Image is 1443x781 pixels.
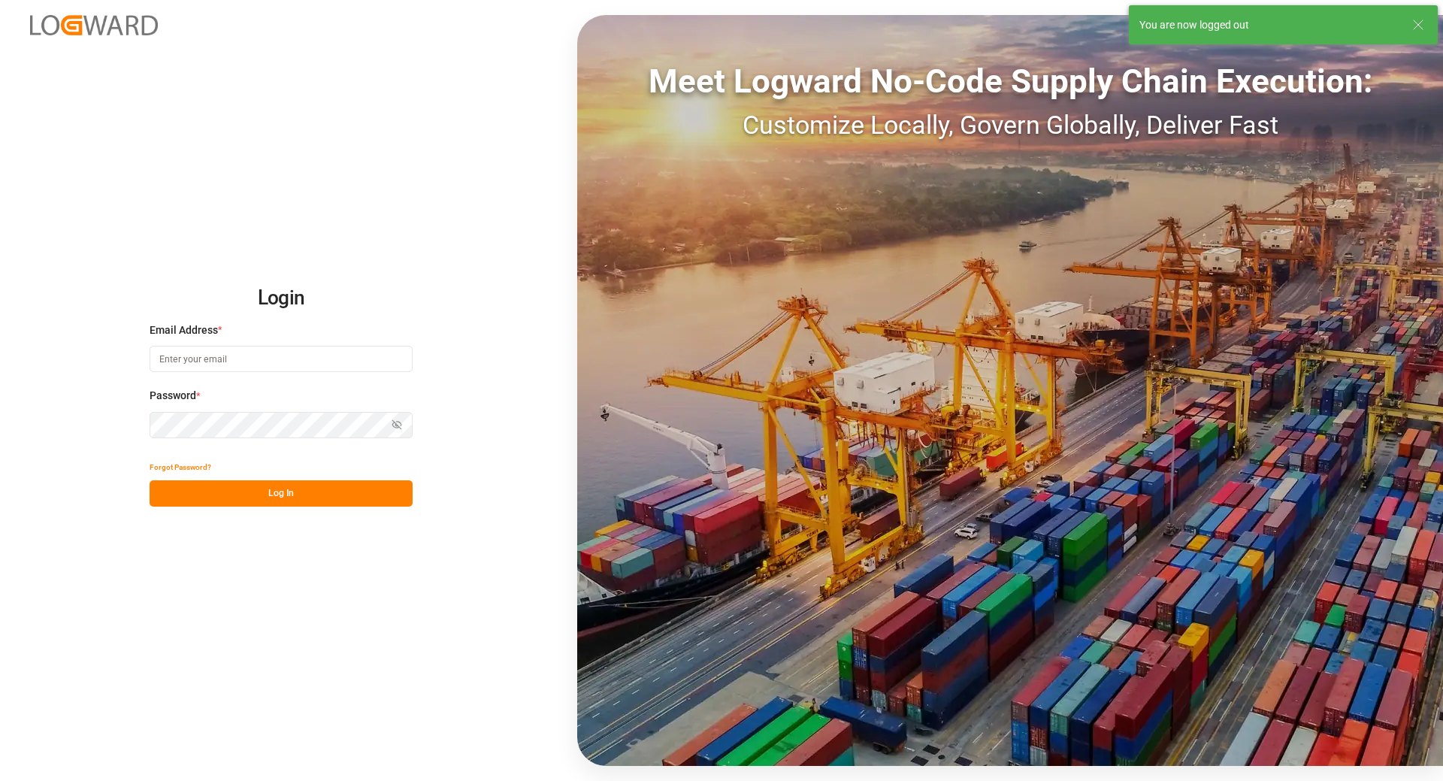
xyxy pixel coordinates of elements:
[577,56,1443,106] div: Meet Logward No-Code Supply Chain Execution:
[150,346,413,372] input: Enter your email
[150,322,218,338] span: Email Address
[150,274,413,322] h2: Login
[150,454,211,480] button: Forgot Password?
[150,388,196,404] span: Password
[30,15,158,35] img: Logward_new_orange.png
[1139,17,1398,33] div: You are now logged out
[577,106,1443,144] div: Customize Locally, Govern Globally, Deliver Fast
[150,480,413,507] button: Log In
